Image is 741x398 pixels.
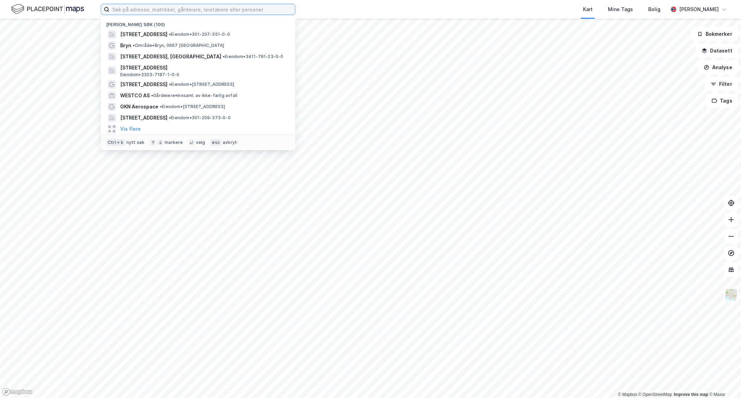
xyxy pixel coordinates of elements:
[618,392,637,397] a: Mapbox
[160,104,162,109] span: •
[211,139,221,146] div: esc
[169,82,234,87] span: Eiendom • [STREET_ADDRESS]
[120,103,158,111] span: GKN Aerospace
[120,64,287,72] span: [STREET_ADDRESS]
[120,91,150,100] span: WESTCO AS
[608,5,633,14] div: Mine Tags
[120,41,131,50] span: Bryn
[11,3,84,15] img: logo.f888ab2527a4732fd821a326f86c7f29.svg
[169,82,171,87] span: •
[223,54,283,59] span: Eiendom • 3411-791-23-0-0
[223,140,237,145] div: avbryt
[120,80,167,89] span: [STREET_ADDRESS]
[165,140,183,145] div: markere
[725,288,738,301] img: Z
[706,94,738,108] button: Tags
[706,365,741,398] div: Kontrollprogram for chat
[674,392,708,397] a: Improve this map
[133,43,224,48] span: Område • Bryn, 0667 [GEOGRAPHIC_DATA]
[120,52,221,61] span: [STREET_ADDRESS], [GEOGRAPHIC_DATA]
[133,43,135,48] span: •
[696,44,738,58] button: Datasett
[151,93,237,98] span: Gårdeiere • Innsaml. av ikke-farlig avfall
[120,114,167,122] span: [STREET_ADDRESS]
[101,16,295,29] div: [PERSON_NAME] søk (100)
[169,115,171,120] span: •
[639,392,672,397] a: OpenStreetMap
[196,140,205,145] div: velg
[705,77,738,91] button: Filter
[2,388,33,396] a: Mapbox homepage
[169,32,230,37] span: Eiendom • 301-207-351-0-0
[648,5,660,14] div: Bolig
[120,72,180,78] span: Eiendom • 3303-7187-1-0-0
[706,365,741,398] iframe: Chat Widget
[151,93,153,98] span: •
[120,125,141,133] button: Vis flere
[679,5,719,14] div: [PERSON_NAME]
[691,27,738,41] button: Bokmerker
[106,139,125,146] div: Ctrl + k
[698,60,738,74] button: Analyse
[126,140,145,145] div: nytt søk
[583,5,593,14] div: Kart
[109,4,295,15] input: Søk på adresse, matrikkel, gårdeiere, leietakere eller personer
[160,104,225,109] span: Eiendom • [STREET_ADDRESS]
[223,54,225,59] span: •
[169,115,231,121] span: Eiendom • 301-209-373-0-0
[120,30,167,39] span: [STREET_ADDRESS]
[169,32,171,37] span: •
